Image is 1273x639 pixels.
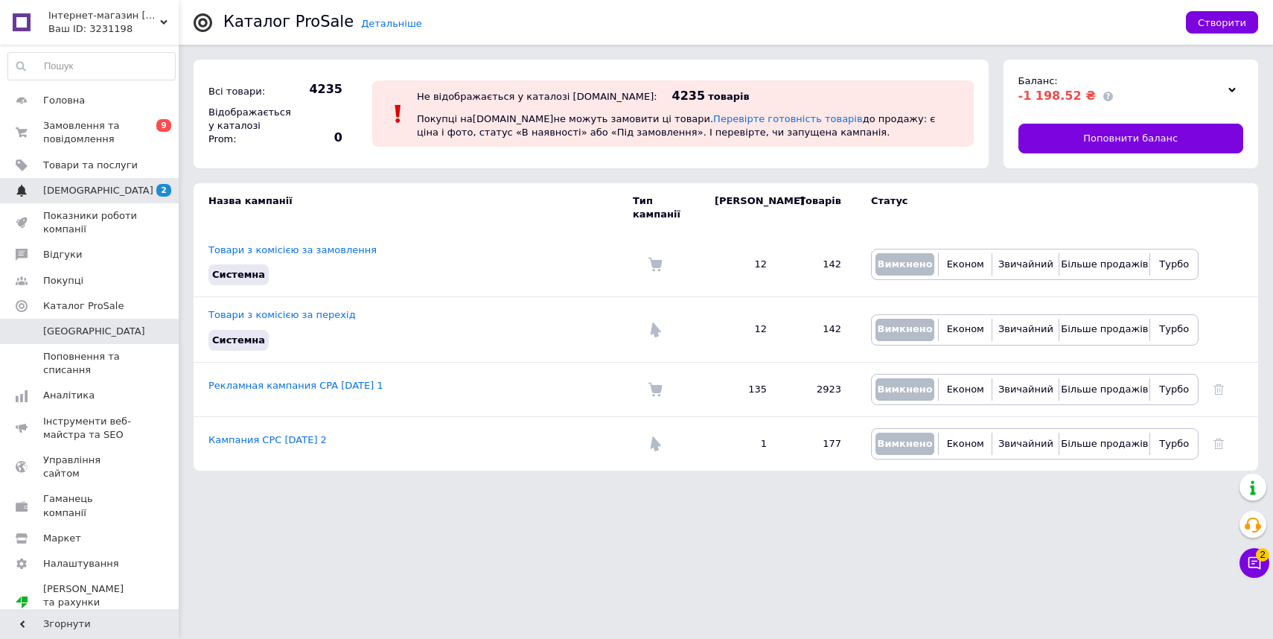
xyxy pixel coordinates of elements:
img: Комісія за замовлення [648,257,663,272]
a: Видалити [1213,384,1224,395]
td: 2923 [782,362,856,416]
span: Системна [212,269,265,280]
span: Більше продажів [1061,323,1148,334]
div: Ваш ID: 3231198 [48,22,179,36]
td: 12 [700,297,782,362]
span: [PERSON_NAME] та рахунки [43,582,138,623]
td: Товарів [782,183,856,232]
div: Не відображається у каталозі [DOMAIN_NAME]: [417,91,657,102]
span: Економ [947,438,984,449]
button: Економ [942,253,988,276]
span: Інструменти веб-майстра та SEO [43,415,138,442]
span: 9 [156,119,171,132]
button: Чат з покупцем2 [1239,548,1269,578]
span: товарів [708,91,749,102]
span: Звичайний [998,384,1053,395]
button: Більше продажів [1063,253,1146,276]
button: Звичайний [996,378,1055,401]
img: Комісія за перехід [648,322,663,337]
span: Головна [43,94,85,107]
button: Створити [1186,11,1258,34]
span: Турбо [1159,323,1189,334]
span: Баланс: [1018,75,1058,86]
button: Економ [942,319,988,341]
span: Вимкнено [877,384,932,395]
span: Поповнити баланс [1083,132,1178,145]
td: Тип кампанії [633,183,700,232]
a: Перевірте готовність товарів [713,113,863,124]
button: Вимкнено [875,378,934,401]
span: -1 198.52 ₴ [1018,89,1096,103]
button: Звичайний [996,433,1055,455]
a: Поповнити баланс [1018,124,1244,153]
img: Комісія за замовлення [648,382,663,397]
td: Статус [856,183,1199,232]
span: Налаштування [43,557,119,570]
a: Товари з комісією за замовлення [208,244,377,255]
td: 12 [700,232,782,297]
button: Турбо [1154,433,1194,455]
span: Показники роботи компанії [43,209,138,236]
span: Більше продажів [1061,384,1148,395]
span: Турбо [1159,384,1189,395]
a: Детальніше [361,18,422,29]
td: 177 [782,416,856,471]
button: Вимкнено [875,433,934,455]
span: Економ [947,384,984,395]
button: Звичайний [996,253,1055,276]
span: Звичайний [998,323,1053,334]
span: [DEMOGRAPHIC_DATA] [43,184,153,197]
span: Турбо [1159,258,1189,270]
span: Покупці на [DOMAIN_NAME] не можуть замовити ці товари. до продажу: є ціна і фото, статус «В наявн... [417,113,935,138]
img: :exclamation: [387,103,409,125]
span: [GEOGRAPHIC_DATA] [43,325,145,338]
a: Кампания CPC [DATE] 2 [208,434,327,445]
span: 0 [290,130,342,146]
div: Відображається у каталозі Prom: [205,102,287,150]
span: Вимкнено [877,438,932,449]
span: Більше продажів [1061,258,1148,270]
button: Вимкнено [875,253,934,276]
span: Гаманець компанії [43,492,138,519]
div: Всі товари: [205,81,287,102]
button: Більше продажів [1063,378,1146,401]
button: Турбо [1154,253,1194,276]
td: Назва кампанії [194,183,633,232]
button: Турбо [1154,319,1194,341]
span: Поповнення та списання [43,350,138,377]
td: 142 [782,297,856,362]
span: 2 [156,184,171,197]
span: Системна [212,334,265,346]
button: Більше продажів [1063,433,1146,455]
span: Звичайний [998,258,1053,270]
span: Більше продажів [1061,438,1148,449]
span: Вимкнено [877,323,932,334]
button: Більше продажів [1063,319,1146,341]
span: Маркет [43,532,81,545]
span: 4235 [672,89,706,103]
td: [PERSON_NAME] [700,183,782,232]
div: Каталог ProSale [223,14,354,30]
span: Каталог ProSale [43,299,124,313]
span: Звичайний [998,438,1053,449]
span: Економ [947,323,984,334]
button: Економ [942,378,988,401]
button: Вимкнено [875,319,934,341]
span: Турбо [1159,438,1189,449]
span: Товари та послуги [43,159,138,172]
span: Інтернет-магазин elfik.in.ua [48,9,160,22]
td: 142 [782,232,856,297]
span: 2 [1256,546,1269,559]
span: Створити [1198,17,1246,28]
input: Пошук [8,53,175,80]
span: Управління сайтом [43,454,138,480]
a: Видалити [1213,438,1224,449]
button: Економ [942,433,988,455]
span: 4235 [290,81,342,98]
td: 135 [700,362,782,416]
span: Замовлення та повідомлення [43,119,138,146]
span: Економ [947,258,984,270]
span: Вимкнено [877,258,932,270]
span: Відгуки [43,248,82,261]
a: Рекламная кампания CPA [DATE] 1 [208,380,383,391]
